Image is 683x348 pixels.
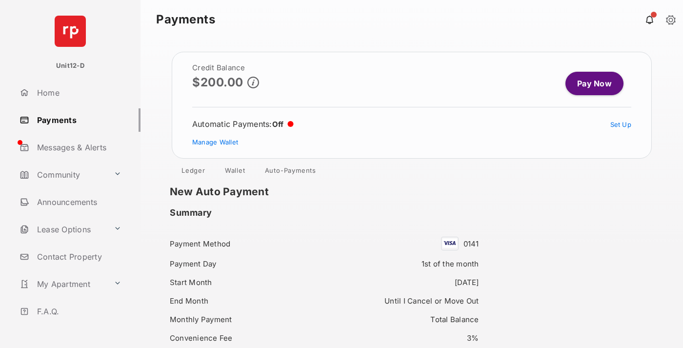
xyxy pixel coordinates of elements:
[16,136,141,159] a: Messages & Alerts
[170,313,318,326] div: Monthly Payment
[430,315,479,324] span: Total Balance
[16,163,110,186] a: Community
[192,64,259,72] h2: Credit Balance
[56,61,84,71] p: Unit12-D
[16,108,141,132] a: Payments
[156,14,215,25] strong: Payments
[455,278,479,287] span: [DATE]
[170,257,318,270] div: Payment Day
[330,331,479,345] div: 3%
[55,16,86,47] img: svg+xml;base64,PHN2ZyB4bWxucz0iaHR0cDovL3d3dy53My5vcmcvMjAwMC9zdmciIHdpZHRoPSI2NCIgaGVpZ2h0PSI2NC...
[16,272,110,296] a: My Apartment
[170,276,318,289] div: Start Month
[192,76,243,89] p: $200.00
[217,166,253,178] a: Wallet
[422,259,479,268] span: 1st of the month
[170,331,318,345] div: Convenience Fee
[174,166,213,178] a: Ledger
[170,186,494,198] h1: New Auto Payment
[192,119,294,129] div: Automatic Payments :
[170,294,318,307] div: End Month
[16,81,141,104] a: Home
[16,245,141,268] a: Contact Property
[16,300,141,323] a: F.A.Q.
[170,237,318,250] div: Payment Method
[16,218,110,241] a: Lease Options
[384,296,479,306] span: Until I Cancel or Move Out
[16,190,141,214] a: Announcements
[257,166,324,178] a: Auto-Payments
[272,120,284,129] span: Off
[170,207,212,218] h2: Summary
[610,121,632,128] a: Set Up
[463,239,479,248] span: 0141
[192,138,238,146] a: Manage Wallet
